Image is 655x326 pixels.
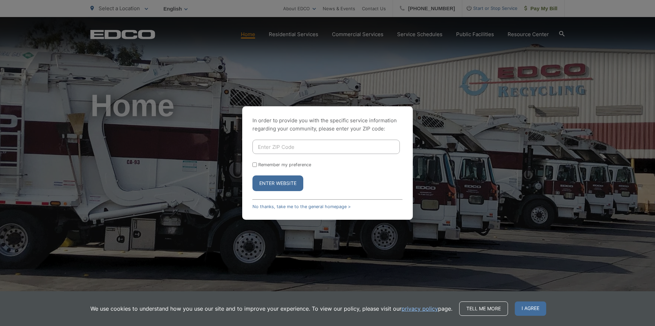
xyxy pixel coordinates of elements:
[252,175,303,191] button: Enter Website
[252,204,351,209] a: No thanks, take me to the general homepage >
[252,140,400,154] input: Enter ZIP Code
[515,301,546,316] span: I agree
[252,117,403,133] p: In order to provide you with the specific service information regarding your community, please en...
[459,301,508,316] a: Tell me more
[258,162,311,167] label: Remember my preference
[90,305,452,313] p: We use cookies to understand how you use our site and to improve your experience. To view our pol...
[402,305,438,313] a: privacy policy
